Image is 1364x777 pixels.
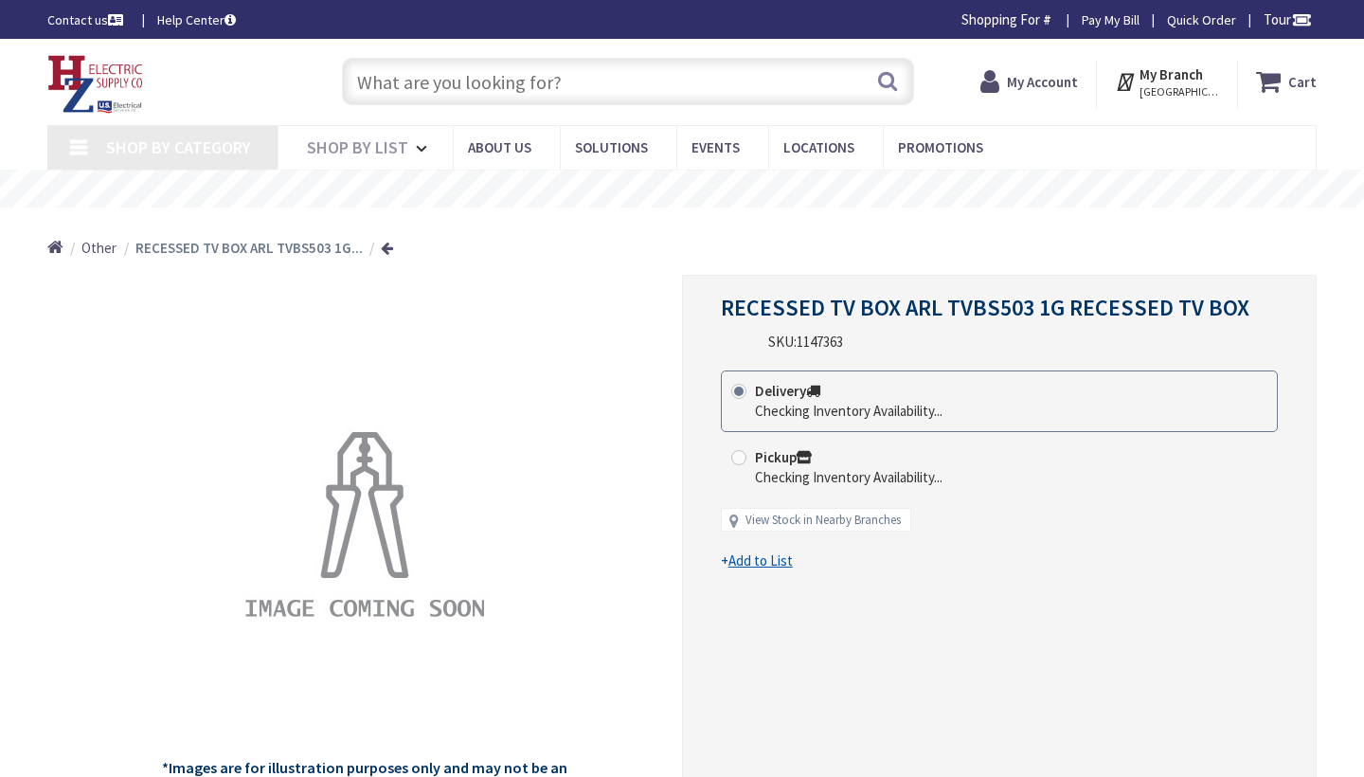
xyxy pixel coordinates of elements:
[1264,10,1312,28] span: Tour
[721,551,793,570] a: +Add to List
[106,136,251,158] span: Shop By Category
[135,239,363,257] strong: RECESSED TV BOX ARL TVBS503 1G...
[1256,64,1317,99] a: Cart
[1288,64,1317,99] strong: Cart
[755,467,942,487] div: Checking Inventory Availability...
[783,138,854,156] span: Locations
[961,10,1040,28] span: Shopping For
[691,138,740,156] span: Events
[307,136,408,158] span: Shop By List
[1007,73,1078,91] strong: My Account
[721,293,1249,322] span: RECESSED TV BOX ARL TVBS503 1G RECESSED TV BOX
[81,239,117,257] span: Other
[47,10,127,29] a: Contact us
[515,179,852,200] rs-layer: Free Same Day Pickup at 8 Locations
[47,55,144,114] img: HZ Electric Supply
[1140,65,1203,83] strong: My Branch
[797,333,843,351] span: 1147363
[728,551,793,569] u: Add to List
[468,138,531,156] span: About Us
[1115,64,1220,99] div: My Branch [GEOGRAPHIC_DATA], [GEOGRAPHIC_DATA]
[721,551,793,569] span: +
[755,448,812,466] strong: Pickup
[1043,10,1051,28] strong: #
[980,64,1078,99] a: My Account
[157,10,236,29] a: Help Center
[1140,84,1220,99] span: [GEOGRAPHIC_DATA], [GEOGRAPHIC_DATA]
[81,238,117,258] a: Other
[755,401,942,421] div: Checking Inventory Availability...
[1082,10,1140,29] a: Pay My Bill
[1167,10,1236,29] a: Quick Order
[342,58,914,105] input: What are you looking for?
[768,332,843,352] div: SKU:
[575,138,648,156] span: Solutions
[745,512,901,530] a: View Stock in Nearby Branches
[232,396,497,661] img: RECESSED TV BOX ARL TVBS503 1G RECESSED TV BOX
[898,138,983,156] span: Promotions
[755,382,820,400] strong: Delivery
